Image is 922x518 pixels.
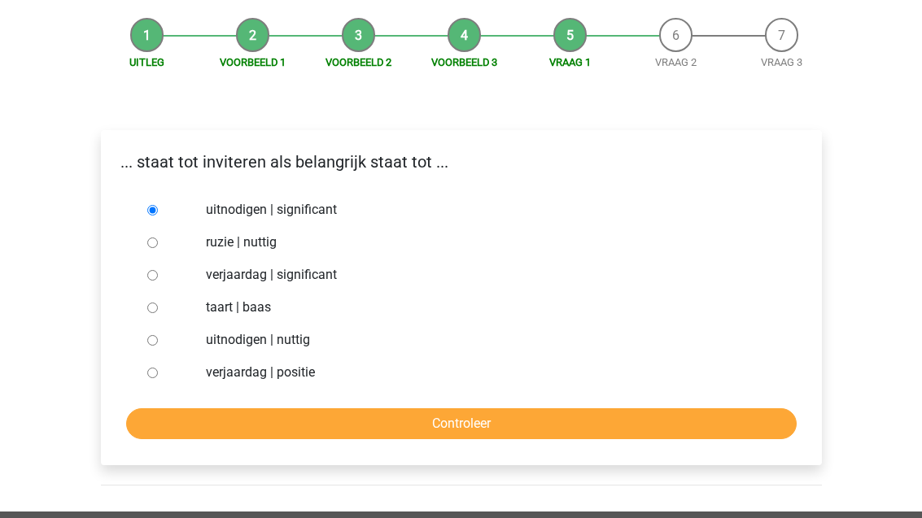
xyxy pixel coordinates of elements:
[326,56,391,68] a: Voorbeeld 2
[129,56,164,68] a: Uitleg
[206,330,769,350] label: uitnodigen | nuttig
[549,56,591,68] a: Vraag 1
[126,408,797,439] input: Controleer
[114,150,809,174] p: ... staat tot inviteren als belangrijk staat tot ...
[206,363,769,382] label: verjaardag | positie
[206,298,769,317] label: taart | baas
[206,200,769,220] label: uitnodigen | significant
[206,233,769,252] label: ruzie | nuttig
[431,56,497,68] a: Voorbeeld 3
[220,56,286,68] a: Voorbeeld 1
[206,265,769,285] label: verjaardag | significant
[655,56,697,68] a: Vraag 2
[761,56,802,68] a: Vraag 3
